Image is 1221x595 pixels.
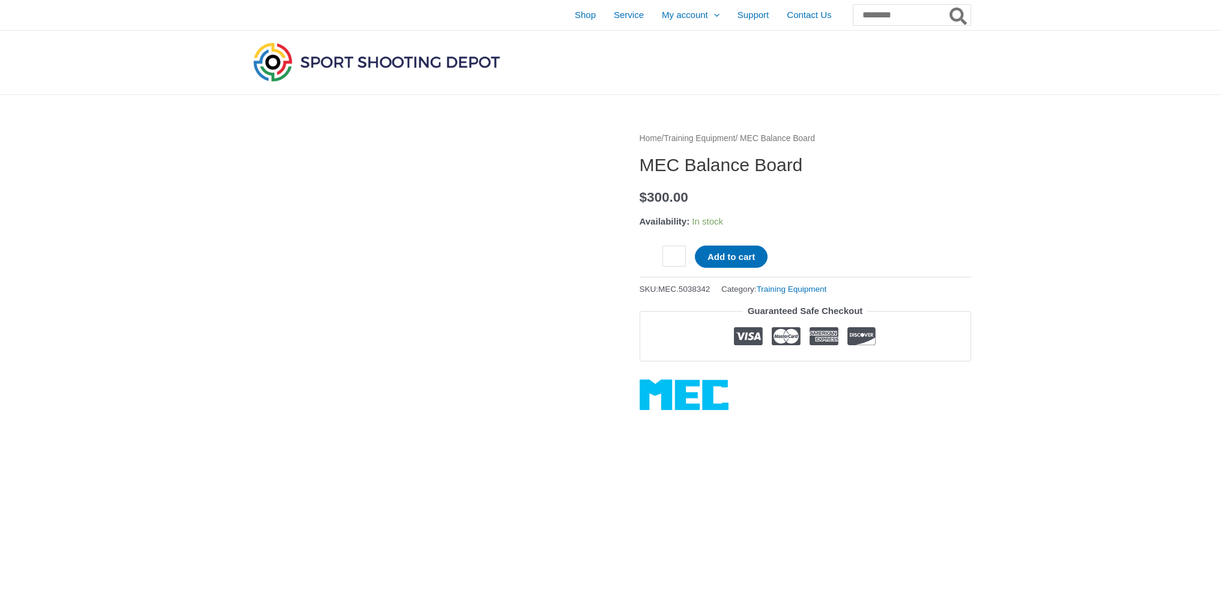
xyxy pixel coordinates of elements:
nav: Breadcrumb [640,131,971,146]
span: Category: [721,282,826,297]
a: MEC [640,379,729,410]
a: Home [640,134,662,143]
span: SKU: [640,282,710,297]
span: Availability: [640,216,690,226]
bdi: 300.00 [640,190,688,205]
h1: MEC Balance Board [640,154,971,176]
span: MEC.5038342 [658,285,710,294]
span: $ [640,190,647,205]
a: Training Equipment [664,134,735,143]
legend: Guaranteed Safe Checkout [743,303,868,319]
button: Add to cart [695,246,768,268]
span: In stock [692,216,723,226]
button: Search [947,5,971,25]
a: Training Equipment [757,285,827,294]
img: Sport Shooting Depot [250,40,503,84]
input: Product quantity [662,246,686,267]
